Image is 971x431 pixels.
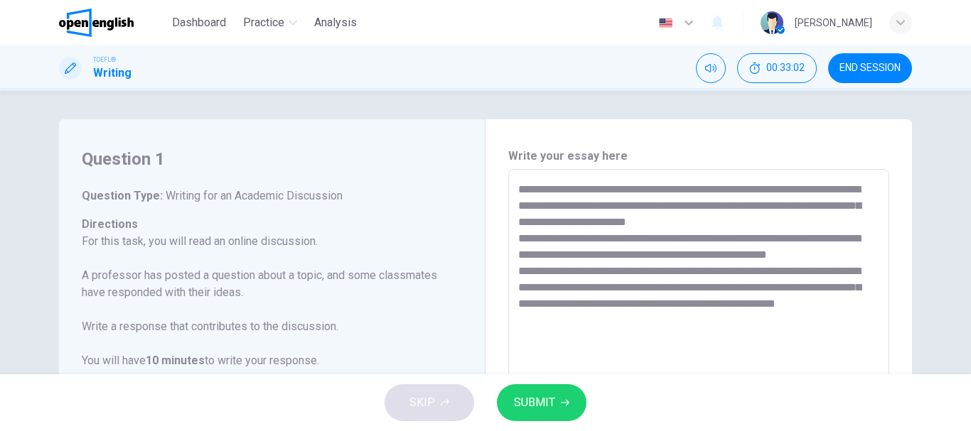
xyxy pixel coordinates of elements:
[82,187,445,204] h6: Question Type :
[93,55,116,65] span: TOEFL®
[59,9,166,37] a: OpenEnglish logo
[314,14,357,31] span: Analysis
[737,53,817,83] div: Hide
[309,10,363,36] button: Analysis
[237,10,303,36] button: Practice
[795,14,872,31] div: [PERSON_NAME]
[766,62,805,74] span: 00:33:02
[146,354,205,367] b: 10 minutes
[172,14,226,31] span: Dashboard
[166,10,232,36] button: Dashboard
[82,148,445,170] h4: Question 1
[497,384,586,421] button: SUBMIT
[514,393,555,413] span: SUBMIT
[82,233,445,420] p: For this task, you will read an online discussion. A professor has posted a question about a topi...
[163,189,343,202] span: Writing for an Academic Discussion
[59,9,134,37] img: OpenEnglish logo
[761,11,783,34] img: Profile picture
[696,53,726,83] div: Mute
[828,53,912,83] button: END SESSION
[839,62,901,74] span: END SESSION
[243,14,284,31] span: Practice
[737,53,817,83] button: 00:33:02
[93,65,132,82] h1: Writing
[508,148,889,165] h6: Write your essay here
[657,18,675,28] img: en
